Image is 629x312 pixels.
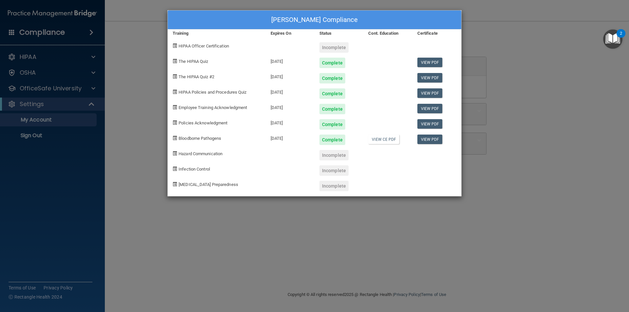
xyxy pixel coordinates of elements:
[412,29,461,37] div: Certificate
[417,58,443,67] a: View PDF
[179,74,214,79] span: The HIPAA Quiz #2
[168,29,266,37] div: Training
[266,68,314,83] div: [DATE]
[319,104,345,114] div: Complete
[266,99,314,114] div: [DATE]
[179,90,246,95] span: HIPAA Policies and Procedures Quiz
[319,88,345,99] div: Complete
[417,88,443,98] a: View PDF
[319,150,349,160] div: Incomplete
[319,135,345,145] div: Complete
[417,135,443,144] a: View PDF
[319,42,349,53] div: Incomplete
[314,29,363,37] div: Status
[179,151,222,156] span: Hazard Communication
[417,73,443,83] a: View PDF
[179,182,238,187] span: [MEDICAL_DATA] Preparedness
[319,119,345,130] div: Complete
[417,119,443,129] a: View PDF
[603,29,622,49] button: Open Resource Center, 2 new notifications
[266,130,314,145] div: [DATE]
[179,136,221,141] span: Bloodborne Pathogens
[266,53,314,68] div: [DATE]
[266,29,314,37] div: Expires On
[319,58,345,68] div: Complete
[168,10,461,29] div: [PERSON_NAME] Compliance
[319,181,349,191] div: Incomplete
[179,167,210,172] span: Infection Control
[179,120,227,125] span: Policies Acknowledgment
[368,135,399,144] a: View CE PDF
[363,29,412,37] div: Cont. Education
[319,73,345,83] div: Complete
[417,104,443,113] a: View PDF
[319,165,349,176] div: Incomplete
[596,267,621,292] iframe: Drift Widget Chat Controller
[266,114,314,130] div: [DATE]
[179,105,247,110] span: Employee Training Acknowledgment
[266,83,314,99] div: [DATE]
[620,33,622,42] div: 2
[179,59,208,64] span: The HIPAA Quiz
[179,44,229,48] span: HIPAA Officer Certification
